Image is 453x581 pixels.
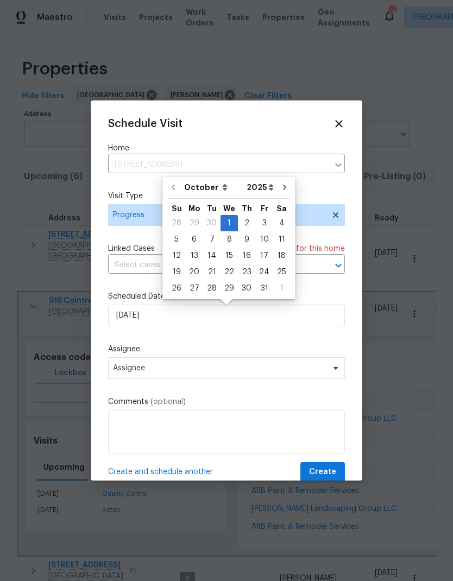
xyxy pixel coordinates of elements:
[168,248,185,263] div: 12
[238,232,255,247] div: 9
[185,215,203,231] div: Mon Sep 29 2025
[331,258,346,273] button: Open
[203,264,221,280] div: 21
[273,248,290,264] div: Sat Oct 18 2025
[244,179,276,195] select: Year
[221,280,238,296] div: Wed Oct 29 2025
[181,179,244,195] select: Month
[108,305,345,326] input: M/D/YYYY
[221,216,238,231] div: 1
[255,264,273,280] div: Fri Oct 24 2025
[242,205,252,212] abbr: Thursday
[223,205,235,212] abbr: Wednesday
[255,248,273,263] div: 17
[221,264,238,280] div: 22
[255,231,273,248] div: Fri Oct 10 2025
[276,176,293,198] button: Go to next month
[276,205,287,212] abbr: Saturday
[273,248,290,263] div: 18
[238,281,255,296] div: 30
[108,118,183,129] span: Schedule Visit
[333,118,345,130] span: Close
[168,264,185,280] div: Sun Oct 19 2025
[221,281,238,296] div: 29
[185,264,203,280] div: Mon Oct 20 2025
[168,264,185,280] div: 19
[108,466,213,477] span: Create and schedule another
[221,264,238,280] div: Wed Oct 22 2025
[203,216,221,231] div: 30
[165,176,181,198] button: Go to previous month
[273,232,290,247] div: 11
[255,280,273,296] div: Fri Oct 31 2025
[188,205,200,212] abbr: Monday
[273,280,290,296] div: Sat Nov 01 2025
[203,264,221,280] div: Tue Oct 21 2025
[185,232,203,247] div: 6
[185,216,203,231] div: 29
[221,232,238,247] div: 8
[108,291,345,302] label: Scheduled Date
[221,248,238,264] div: Wed Oct 15 2025
[273,215,290,231] div: Sat Oct 04 2025
[255,215,273,231] div: Fri Oct 03 2025
[238,248,255,263] div: 16
[185,231,203,248] div: Mon Oct 06 2025
[255,232,273,247] div: 10
[255,248,273,264] div: Fri Oct 17 2025
[108,143,345,154] label: Home
[172,205,182,212] abbr: Sunday
[108,156,329,173] input: Enter in an address
[273,281,290,296] div: 1
[108,396,345,407] label: Comments
[203,281,221,296] div: 28
[168,281,185,296] div: 26
[255,264,273,280] div: 24
[108,191,345,201] label: Visit Type
[221,215,238,231] div: Wed Oct 01 2025
[273,264,290,280] div: 25
[185,248,203,264] div: Mon Oct 13 2025
[185,248,203,263] div: 13
[168,215,185,231] div: Sun Sep 28 2025
[203,248,221,264] div: Tue Oct 14 2025
[185,264,203,280] div: 20
[168,231,185,248] div: Sun Oct 05 2025
[185,280,203,296] div: Mon Oct 27 2025
[168,280,185,296] div: Sun Oct 26 2025
[238,248,255,264] div: Thu Oct 16 2025
[238,216,255,231] div: 2
[255,216,273,231] div: 3
[203,215,221,231] div: Tue Sep 30 2025
[238,231,255,248] div: Thu Oct 09 2025
[238,264,255,280] div: 23
[238,264,255,280] div: Thu Oct 23 2025
[168,248,185,264] div: Sun Oct 12 2025
[108,344,345,355] label: Assignee
[221,231,238,248] div: Wed Oct 08 2025
[273,216,290,231] div: 4
[273,264,290,280] div: Sat Oct 25 2025
[207,205,217,212] abbr: Tuesday
[203,232,221,247] div: 7
[150,398,186,406] span: (optional)
[261,205,268,212] abbr: Friday
[203,248,221,263] div: 14
[185,281,203,296] div: 27
[168,232,185,247] div: 5
[221,248,238,263] div: 15
[203,231,221,248] div: Tue Oct 07 2025
[203,280,221,296] div: Tue Oct 28 2025
[168,216,185,231] div: 28
[108,243,155,254] span: Linked Cases
[238,280,255,296] div: Thu Oct 30 2025
[309,465,336,479] span: Create
[113,210,324,220] span: Progress
[300,462,345,482] button: Create
[113,364,326,372] span: Assignee
[273,231,290,248] div: Sat Oct 11 2025
[238,215,255,231] div: Thu Oct 02 2025
[255,281,273,296] div: 31
[108,257,314,274] input: Select cases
